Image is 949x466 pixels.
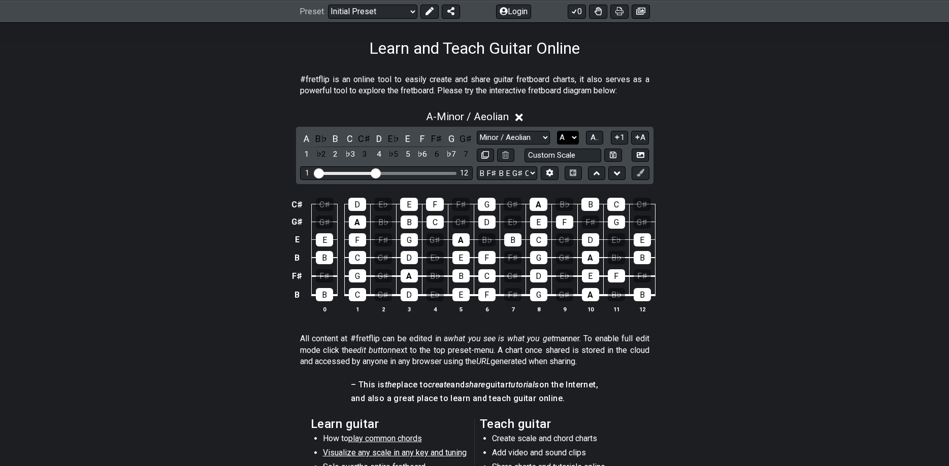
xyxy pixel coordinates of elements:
div: F♯ [634,269,651,282]
div: Visible fret range [300,166,473,180]
div: B [316,251,333,264]
div: B♭ [555,198,573,211]
button: Copy [477,149,494,162]
div: B [504,233,521,246]
span: A - Minor / Aeolian [426,111,509,123]
div: G♯ [504,198,521,211]
div: C [530,233,547,246]
div: toggle scale degree [329,148,342,161]
button: Toggle horizontal chord view [565,166,582,180]
div: toggle pitch class [358,132,371,146]
select: Tuning [477,166,537,180]
div: A [582,251,599,264]
div: F [349,233,366,246]
div: 1 [305,169,309,177]
div: E [400,198,418,211]
button: Create image [632,4,650,18]
div: F♯ [316,269,333,282]
td: C♯ [289,196,305,213]
td: G♯ [289,213,305,231]
td: E [289,231,305,248]
button: Share Preset [442,4,460,18]
div: G [530,288,547,301]
div: toggle pitch class [300,132,313,146]
div: toggle scale degree [416,148,429,161]
select: Preset [328,4,417,18]
div: E♭ [427,251,444,264]
button: Edit Tuning [541,166,558,180]
div: C [427,216,444,229]
div: B [581,198,599,211]
button: A [631,131,649,145]
div: G♯ [556,251,573,264]
div: B [634,251,651,264]
th: 2 [370,304,396,314]
div: C♯ [375,288,392,301]
div: toggle pitch class [459,132,472,146]
div: toggle scale degree [314,148,328,161]
div: G♯ [556,288,573,301]
div: E [452,288,470,301]
th: 5 [448,304,474,314]
span: A.. [591,133,599,142]
td: B [289,248,305,267]
div: A [401,269,418,282]
div: toggle scale degree [358,148,371,161]
div: toggle pitch class [372,132,385,146]
div: G♯ [427,233,444,246]
div: toggle scale degree [387,148,400,161]
div: G [530,251,547,264]
div: toggle pitch class [416,132,429,146]
em: share [465,380,485,389]
div: E♭ [556,269,573,282]
div: G♯ [634,216,651,229]
div: F [478,251,496,264]
select: Scale [477,131,550,145]
div: B♭ [375,216,392,229]
h1: Learn and Teach Guitar Online [369,39,580,58]
li: Create scale and chord charts [492,433,637,447]
button: Delete [497,149,514,162]
div: G♯ [316,216,333,229]
div: toggle pitch class [329,132,342,146]
div: D [478,216,496,229]
div: F [478,288,496,301]
div: B♭ [608,251,625,264]
div: toggle pitch class [314,132,328,146]
div: C♯ [375,251,392,264]
div: C♯ [633,198,651,211]
button: A.. [586,131,603,145]
div: E♭ [374,198,392,211]
p: #fretflip is an online tool to easily create and share guitar fretboard charts, it also serves as... [300,74,649,97]
button: Move down [608,166,626,180]
em: create [428,380,450,389]
div: E [316,233,333,246]
div: C [478,269,496,282]
div: E [634,233,651,246]
th: 12 [629,304,655,314]
td: F♯ [289,267,305,285]
button: Print [610,4,629,18]
div: C♯ [556,233,573,246]
button: Move up [588,166,605,180]
div: G [608,216,625,229]
div: C♯ [452,216,470,229]
th: 4 [422,304,448,314]
div: G♯ [375,269,392,282]
div: A [349,216,366,229]
th: 7 [500,304,526,314]
div: B [316,288,333,301]
button: Login [496,4,531,18]
div: toggle pitch class [445,132,458,146]
li: Add video and sound clips [492,447,637,461]
div: A [452,233,470,246]
span: Preset [300,7,324,16]
h4: and also a great place to learn and teach guitar online. [351,393,598,404]
div: B♭ [478,233,496,246]
th: 0 [312,304,338,314]
button: 0 [568,4,586,18]
div: D [401,288,418,301]
div: A [530,198,547,211]
div: D [530,269,547,282]
div: toggle scale degree [430,148,443,161]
